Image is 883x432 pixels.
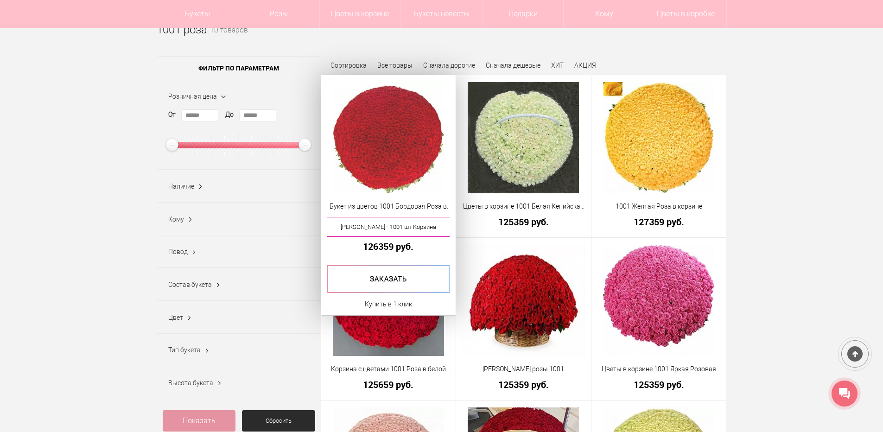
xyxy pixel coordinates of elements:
[327,217,450,237] a: [PERSON_NAME] - 1001 шт Корзина
[603,245,714,356] img: Цветы в корзине 1001 Яркая Розовая Роза
[168,110,176,120] label: От
[168,93,217,100] span: Розничная цена
[168,281,212,288] span: Состав букета
[462,245,585,356] img: Корзина розы 1001
[462,364,585,374] a: [PERSON_NAME] розы 1001
[377,62,413,69] a: Все товары
[486,62,540,69] a: Сначала дешевые
[603,82,714,193] img: 1001 Желтая Роза в корзине
[327,364,450,374] a: Корзина с цветами 1001 Роза в белой корзинке
[551,62,564,69] a: ХИТ
[327,380,450,389] a: 125659 руб.
[225,110,234,120] label: До
[168,216,184,223] span: Кому
[597,217,720,227] a: 127359 руб.
[327,241,450,251] a: 126359 руб.
[574,62,596,69] a: АКЦИЯ
[327,202,450,211] a: Букет из цветов 1001 Бордовая Роза в [GEOGRAPHIC_DATA]
[462,217,585,227] a: 125359 руб.
[462,202,585,211] a: Цветы в корзине 1001 Белая Кенийская роза
[210,27,248,49] small: 10 товаров
[163,410,236,432] a: Показать
[597,364,720,374] a: Цветы в корзине 1001 Яркая Розовая Роза
[168,346,201,354] span: Тип букета
[157,57,321,80] span: Фильтр по параметрам
[168,314,183,321] span: Цвет
[330,62,367,69] span: Сортировка
[597,380,720,389] a: 125359 руб.
[423,62,475,69] a: Сначала дорогие
[242,410,315,432] a: Сбросить
[168,379,213,387] span: Высота букета
[333,82,444,193] img: Букет из цветов 1001 Бордовая Роза в корзине
[157,21,207,38] h1: 1001 роза
[468,82,579,193] img: Цветы в корзине 1001 Белая Кенийская роза
[168,248,188,255] span: Повод
[168,183,194,190] span: Наличие
[597,202,720,211] a: 1001 Желтая Роза в корзине
[462,380,585,389] a: 125359 руб.
[365,299,412,310] a: Купить в 1 клик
